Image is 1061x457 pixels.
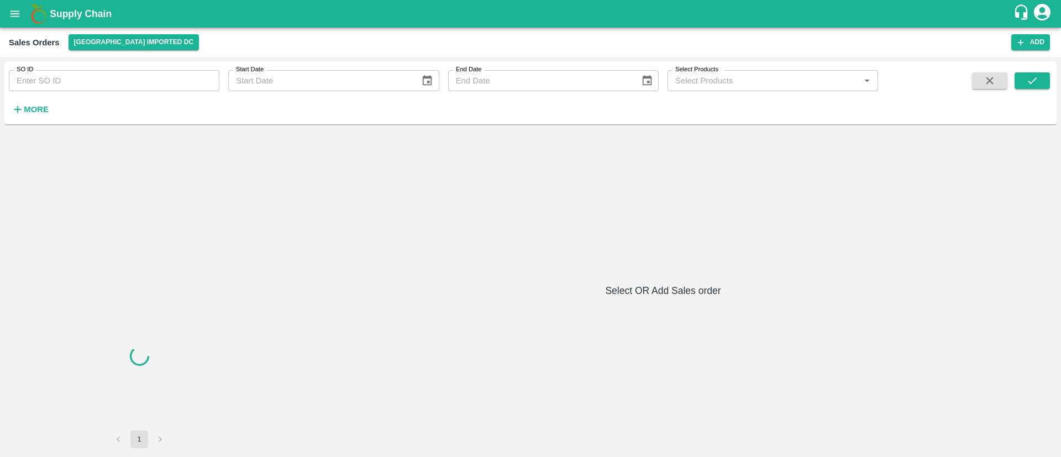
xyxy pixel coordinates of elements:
[637,70,658,91] button: Choose date
[671,73,857,88] input: Select Products
[274,283,1052,298] h6: Select OR Add Sales order
[675,65,718,74] label: Select Products
[28,3,50,25] img: logo
[108,430,171,448] nav: pagination navigation
[50,8,112,19] b: Supply Chain
[1032,2,1052,25] div: account of current user
[448,70,632,91] input: End Date
[860,73,874,88] button: Open
[130,430,148,448] button: page 1
[9,70,219,91] input: Enter SO ID
[1013,4,1032,24] div: customer-support
[236,65,264,74] label: Start Date
[417,70,438,91] button: Choose date
[50,6,1013,22] a: Supply Chain
[228,70,412,91] input: Start Date
[1011,34,1050,50] button: Add
[2,1,28,27] button: open drawer
[456,65,481,74] label: End Date
[69,34,199,50] button: Select DC
[9,100,51,119] button: More
[24,105,49,114] strong: More
[17,65,33,74] label: SO ID
[9,35,60,50] div: Sales Orders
